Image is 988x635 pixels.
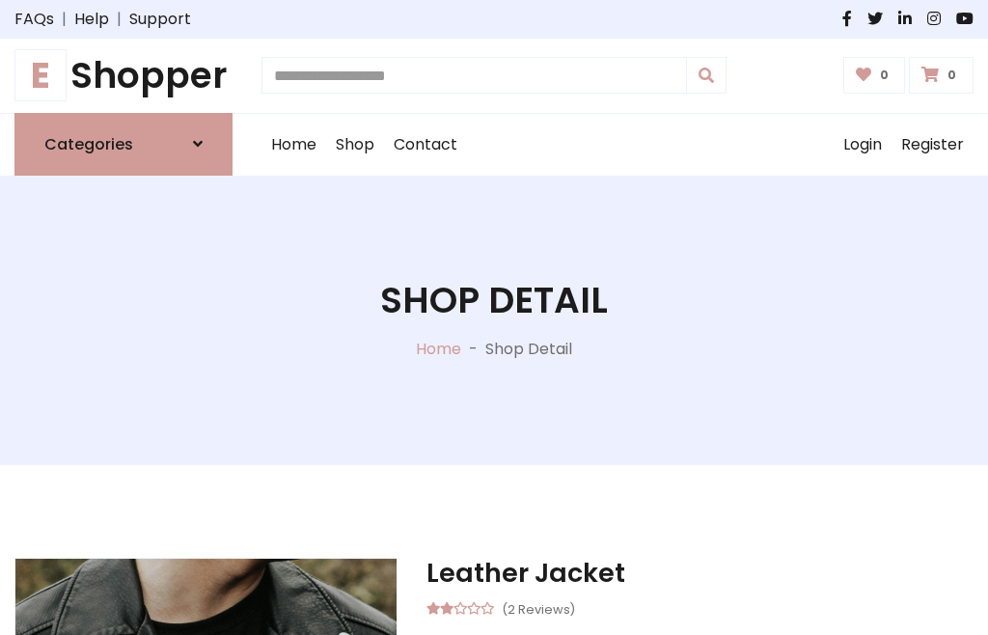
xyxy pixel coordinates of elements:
[384,114,467,176] a: Contact
[14,54,233,97] a: EShopper
[109,8,129,31] span: |
[14,54,233,97] h1: Shopper
[943,67,961,84] span: 0
[461,338,485,361] p: -
[14,49,67,101] span: E
[909,57,974,94] a: 0
[14,113,233,176] a: Categories
[502,596,575,620] small: (2 Reviews)
[416,338,461,360] a: Home
[380,279,608,322] h1: Shop Detail
[261,114,326,176] a: Home
[44,135,133,153] h6: Categories
[426,558,974,589] h3: Leather Jacket
[834,114,892,176] a: Login
[14,8,54,31] a: FAQs
[485,338,572,361] p: Shop Detail
[326,114,384,176] a: Shop
[54,8,74,31] span: |
[843,57,906,94] a: 0
[875,67,893,84] span: 0
[74,8,109,31] a: Help
[129,8,191,31] a: Support
[892,114,974,176] a: Register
